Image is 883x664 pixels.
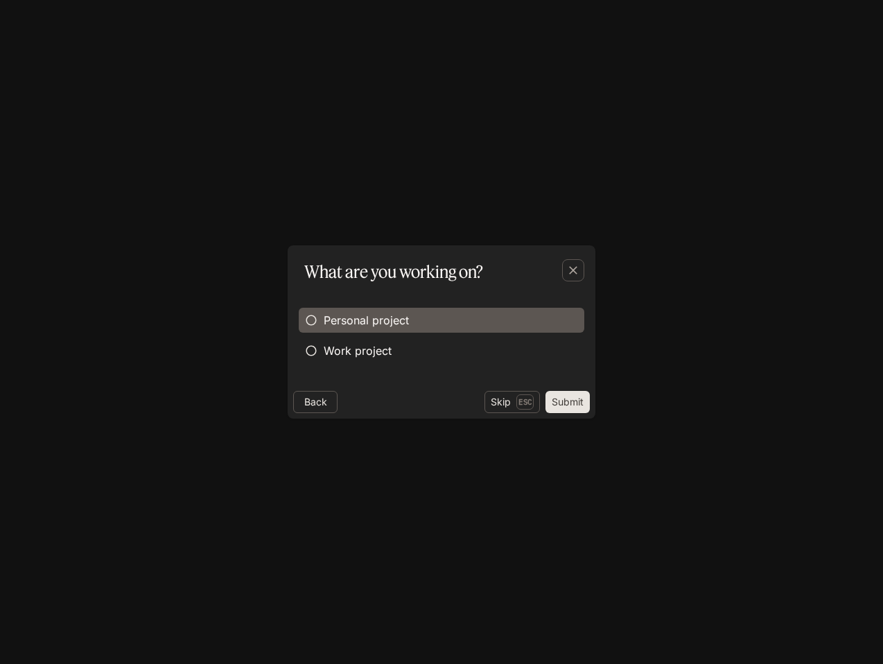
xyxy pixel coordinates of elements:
button: SkipEsc [484,391,540,413]
p: What are you working on? [304,259,483,284]
span: Work project [324,342,392,359]
button: Submit [545,391,590,413]
p: Esc [516,394,534,410]
button: Back [293,391,338,413]
span: Personal project [324,312,409,329]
